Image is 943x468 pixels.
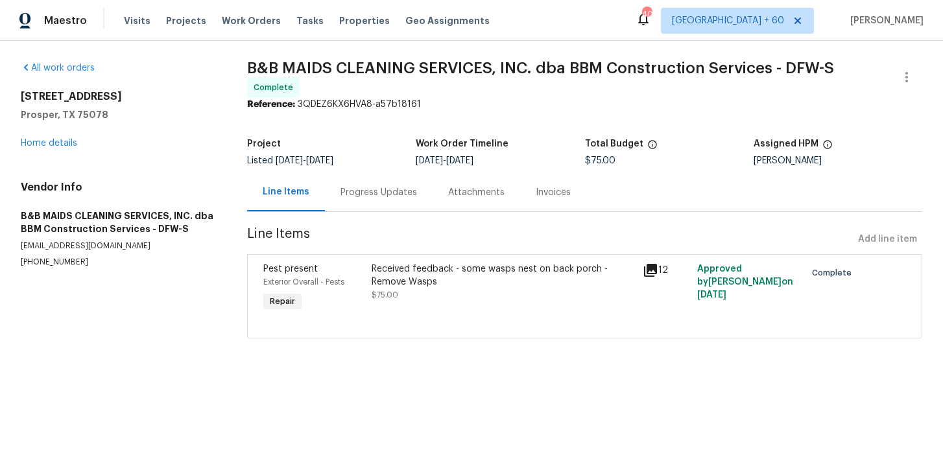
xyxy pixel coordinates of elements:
span: The total cost of line items that have been proposed by Opendoor. This sum includes line items th... [647,139,658,156]
span: Complete [254,81,298,94]
p: [PHONE_NUMBER] [21,257,216,268]
h5: B&B MAIDS CLEANING SERVICES, INC. dba BBM Construction Services - DFW-S [21,209,216,235]
div: Attachments [448,186,505,199]
span: Repair [265,295,300,308]
span: [DATE] [446,156,473,165]
span: [DATE] [306,156,333,165]
span: $75.00 [372,291,398,299]
span: B&B MAIDS CLEANING SERVICES, INC. dba BBM Construction Services - DFW-S [247,60,834,76]
span: [DATE] [697,290,726,299]
span: Maestro [44,14,87,27]
div: Invoices [536,186,571,199]
a: All work orders [21,64,95,73]
div: Progress Updates [340,186,417,199]
span: [PERSON_NAME] [845,14,924,27]
div: 3QDEZ6KX6HVA8-a57b18161 [247,98,922,111]
span: [DATE] [276,156,303,165]
span: Visits [124,14,150,27]
b: Reference: [247,100,295,109]
span: Tasks [296,16,324,25]
h5: Total Budget [585,139,643,148]
span: - [276,156,333,165]
span: - [416,156,473,165]
span: Projects [166,14,206,27]
div: 12 [643,263,689,278]
h2: [STREET_ADDRESS] [21,90,216,103]
span: $75.00 [585,156,615,165]
span: Line Items [247,228,853,252]
a: Home details [21,139,77,148]
span: The hpm assigned to this work order. [822,139,833,156]
span: Listed [247,156,333,165]
span: [DATE] [416,156,443,165]
p: [EMAIL_ADDRESS][DOMAIN_NAME] [21,240,216,252]
h5: Prosper, TX 75078 [21,108,216,121]
h4: Vendor Info [21,181,216,194]
span: Pest present [263,264,318,274]
span: [GEOGRAPHIC_DATA] + 60 [672,14,784,27]
h5: Project [247,139,281,148]
h5: Assigned HPM [754,139,818,148]
span: Exterior Overall - Pests [263,278,344,286]
span: Complete [812,266,857,279]
span: Geo Assignments [405,14,490,27]
div: Line Items [263,185,309,198]
span: Properties [339,14,390,27]
span: Work Orders [222,14,281,27]
div: [PERSON_NAME] [754,156,922,165]
h5: Work Order Timeline [416,139,508,148]
div: 403 [642,8,651,21]
span: Approved by [PERSON_NAME] on [697,264,793,299]
div: Received feedback - some wasps nest on back porch - Remove Wasps [372,263,635,288]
